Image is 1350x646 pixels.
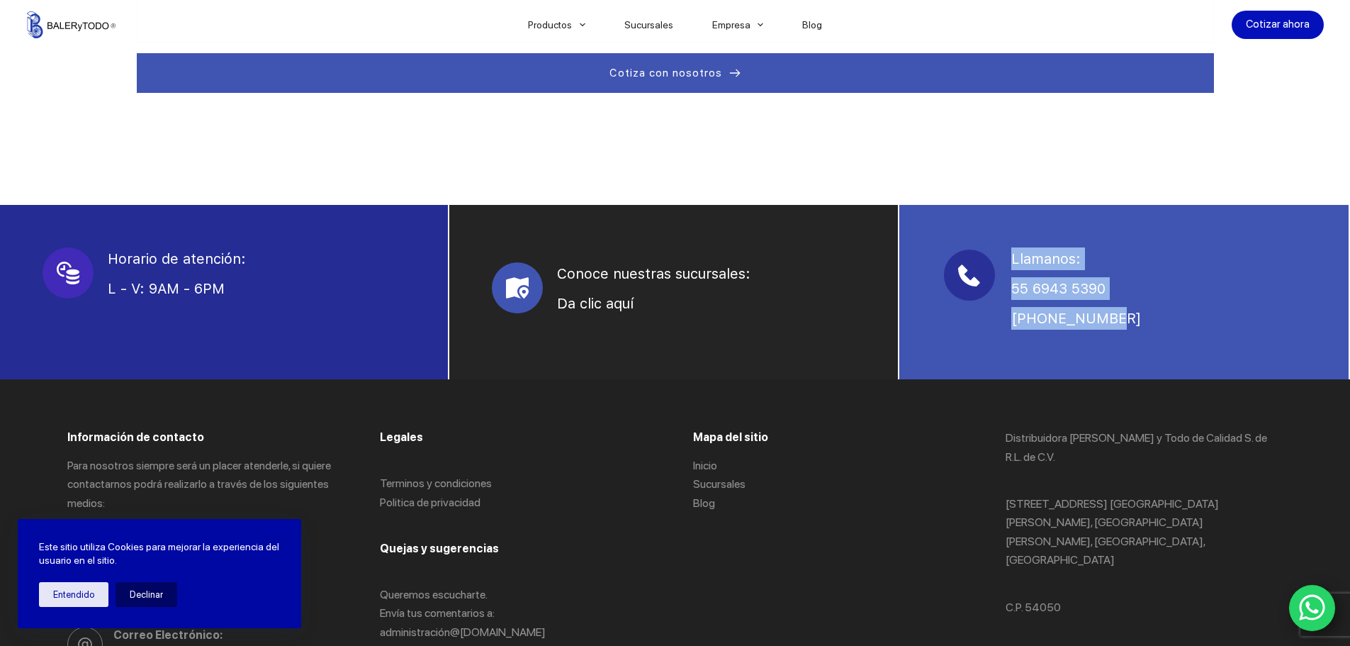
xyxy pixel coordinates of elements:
p: Para nosotros siempre será un placer atenderle, si quiere contactarnos podrá realizarlo a través ... [67,457,344,513]
span: [PHONE_NUMBER] [1011,310,1141,327]
span: 55 6943 5390 [1011,280,1106,297]
a: Blog [693,496,715,510]
a: Cotizar ahora [1232,11,1324,39]
span: Horario de atención: [108,250,246,267]
a: Inicio [693,459,717,472]
a: Politica de privacidad [380,496,480,509]
a: Sucursales [693,477,746,491]
span: Quejas y sugerencias [380,542,499,555]
span: Legales [380,430,423,444]
a: WhatsApp [1289,585,1336,632]
span: Conoce nuestras sucursales: [557,265,750,282]
button: Cotiza con nosotros [137,53,1214,93]
button: Declinar [116,582,177,607]
span: L - V: 9AM - 6PM [108,280,225,297]
p: C.P. 54050 [1006,598,1283,617]
p: Queremos escucharte. Envía tus comentarios a: administració n@[DOMAIN_NAME] [380,586,657,642]
p: Este sitio utiliza Cookies para mejorar la experiencia del usuario en el sitio. [39,540,280,568]
a: Terminos y condiciones [380,477,492,490]
p: Distribuidora [PERSON_NAME] y Todo de Calidad S. de R.L. de C.V. [1006,429,1283,467]
span: Cotiza con nosotros [609,65,722,82]
h3: Mapa del sitio [693,429,970,446]
h3: Información de contacto [67,429,344,446]
img: Balerytodo [27,11,116,38]
p: [STREET_ADDRESS] [GEOGRAPHIC_DATA][PERSON_NAME], [GEOGRAPHIC_DATA][PERSON_NAME], [GEOGRAPHIC_DATA... [1006,495,1283,570]
span: Llamanos: [1011,250,1081,267]
a: Da clic aquí [557,295,634,312]
button: Entendido [39,582,108,607]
